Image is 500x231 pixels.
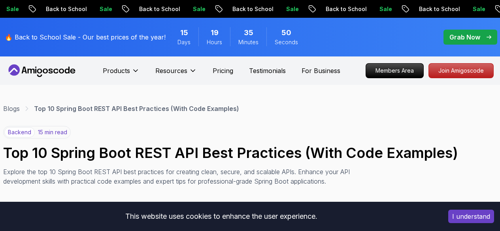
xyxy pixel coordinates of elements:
a: For Business [302,66,340,75]
span: 15 Days [180,27,188,38]
p: Sale [276,5,302,13]
span: 35 Minutes [244,27,253,38]
p: Resources [155,66,187,75]
p: Back to School [129,5,183,13]
span: Hours [207,38,222,46]
button: Resources [155,66,197,82]
p: Products [103,66,130,75]
a: Pricing [213,66,233,75]
span: Seconds [275,38,298,46]
span: 50 Seconds [281,27,291,38]
p: Back to School [316,5,370,13]
button: Products [103,66,140,82]
p: Back to School [409,5,463,13]
a: Join Amigoscode [428,63,494,78]
p: Members Area [366,64,423,78]
p: Back to School [223,5,276,13]
a: Blogs [3,104,20,113]
p: Join Amigoscode [429,64,493,78]
p: Sale [183,5,208,13]
p: Sale [370,5,395,13]
span: 19 Hours [211,27,219,38]
p: Sale [90,5,115,13]
a: Testimonials [249,66,286,75]
p: Explore the top 10 Spring Boot REST API best practices for creating clean, secure, and scalable A... [3,167,357,186]
span: Days [177,38,191,46]
p: Back to School [36,5,90,13]
button: Accept cookies [448,210,494,223]
p: Sale [463,5,488,13]
a: Members Area [366,63,424,78]
div: This website uses cookies to enhance the user experience. [6,208,436,225]
p: 🔥 Back to School Sale - Our best prices of the year! [5,32,166,42]
h1: Top 10 Spring Boot REST API Best Practices (With Code Examples) [3,145,497,161]
p: backend [4,127,35,137]
p: 15 min read [38,128,67,136]
span: Minutes [238,38,258,46]
p: Grab Now [449,32,480,42]
p: Top 10 Spring Boot REST API Best Practices (With Code Examples) [34,104,239,113]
